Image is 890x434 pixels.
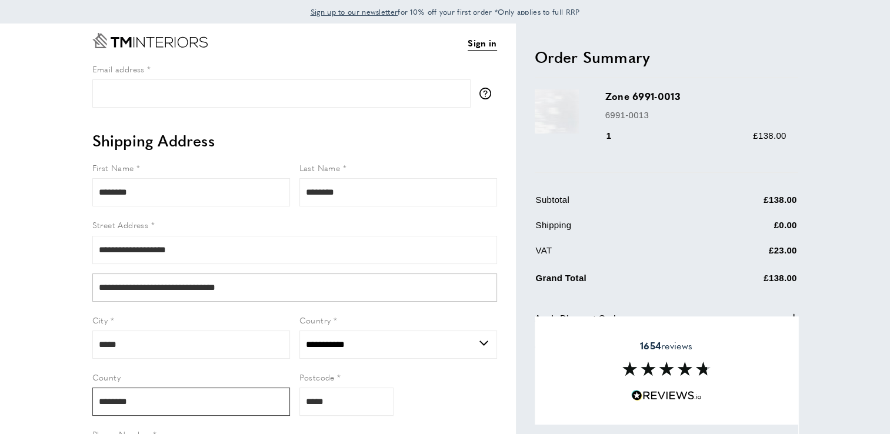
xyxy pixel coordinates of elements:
a: Sign in [468,36,496,51]
h2: Order Summary [535,46,798,68]
span: reviews [640,340,692,352]
td: VAT [536,243,694,266]
span: for 10% off your first order *Only applies to full RRP [311,6,580,17]
a: Sign up to our newsletter [311,6,398,18]
a: Go to Home page [92,33,208,48]
td: Shipping [536,218,694,241]
td: Subtotal [536,193,694,216]
h3: Zone 6991-0013 [605,89,786,103]
span: Last Name [299,162,341,173]
h2: Shipping Address [92,130,497,151]
span: Street Address [92,219,149,231]
p: 6991-0013 [605,108,786,122]
span: £138.00 [753,131,786,141]
td: £0.00 [694,218,797,241]
span: Apply Discount Code [535,311,621,325]
span: County [92,371,121,383]
img: Zone 6991-0013 [535,89,579,133]
button: More information [479,88,497,99]
td: £23.00 [694,243,797,266]
td: Grand Total [536,269,694,294]
span: Sign up to our newsletter [311,6,398,17]
td: £138.00 [694,269,797,294]
strong: 1654 [640,339,661,352]
img: Reviews.io 5 stars [631,390,702,401]
span: Postcode [299,371,335,383]
span: Country [299,314,331,326]
img: Reviews section [622,362,711,376]
span: City [92,314,108,326]
td: £138.00 [694,193,797,216]
span: Email address [92,63,145,75]
div: 1 [605,129,628,143]
span: First Name [92,162,134,173]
